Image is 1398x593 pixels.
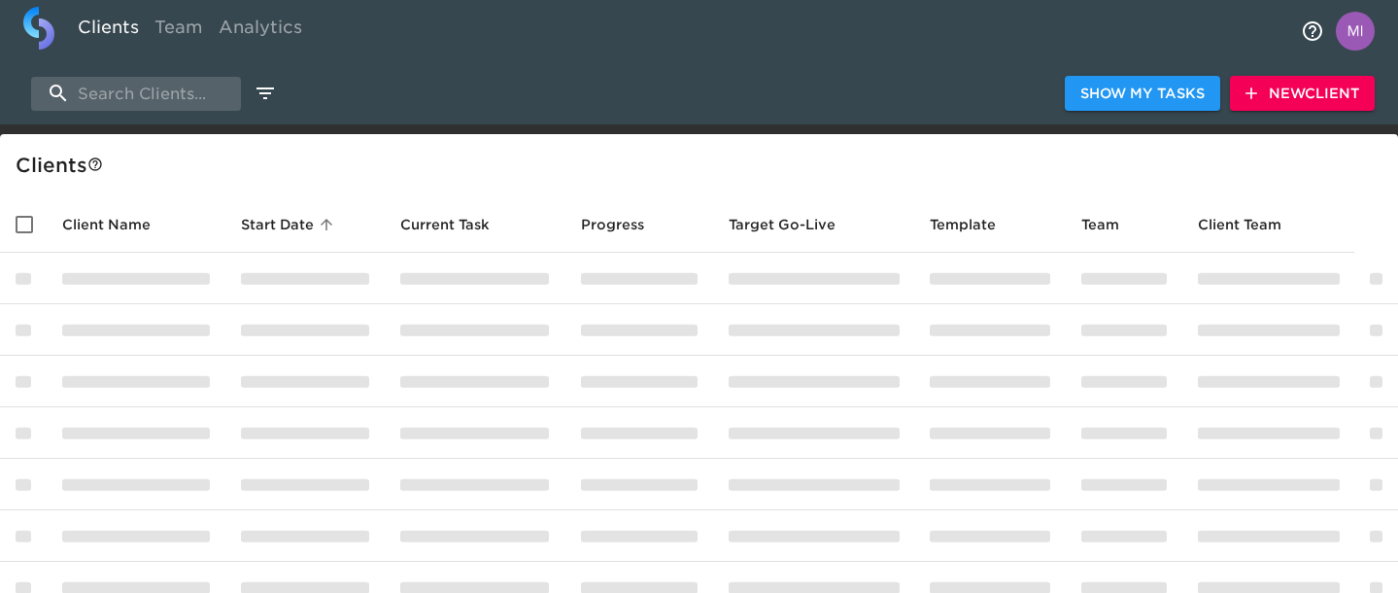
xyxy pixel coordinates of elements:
[729,213,835,236] span: Calculated based on the start date and the duration of all Tasks contained in this Hub.
[16,150,1390,181] div: Client s
[1080,82,1205,106] span: Show My Tasks
[1289,8,1336,54] button: notifications
[87,157,103,172] svg: This is a list of all of your clients and clients shared with you
[241,213,339,236] span: Start Date
[1336,12,1375,51] img: Profile
[1198,213,1307,236] span: Client Team
[1081,213,1144,236] span: Team
[147,7,211,54] a: Team
[1065,76,1220,112] button: Show My Tasks
[400,213,490,236] span: This is the next Task in this Hub that should be completed
[62,213,176,236] span: Client Name
[1230,76,1375,112] button: NewClient
[249,77,282,110] button: edit
[400,213,515,236] span: Current Task
[930,213,1021,236] span: Template
[23,7,54,50] img: logo
[211,7,310,54] a: Analytics
[31,77,241,111] input: search
[729,213,861,236] span: Target Go-Live
[70,7,147,54] a: Clients
[1245,82,1359,106] span: New Client
[581,213,669,236] span: Progress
